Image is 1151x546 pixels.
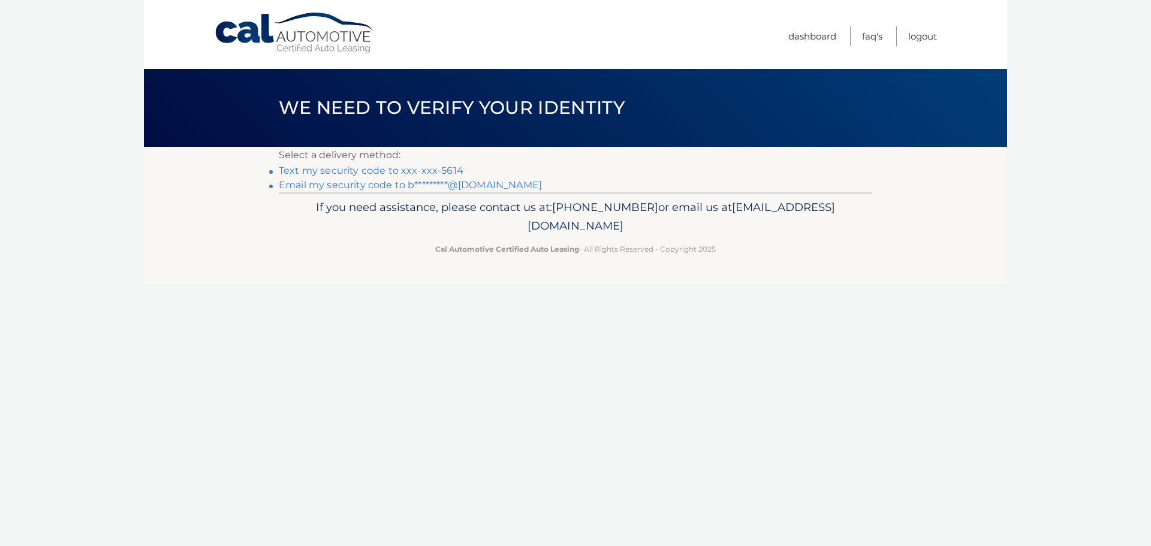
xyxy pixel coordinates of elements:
a: Logout [908,26,937,46]
a: Cal Automotive [214,12,376,55]
a: Text my security code to xxx-xxx-5614 [279,165,463,176]
span: [PHONE_NUMBER] [552,200,658,214]
p: Select a delivery method: [279,147,872,164]
a: Dashboard [788,26,836,46]
span: We need to verify your identity [279,96,625,119]
strong: Cal Automotive Certified Auto Leasing [435,245,579,254]
p: If you need assistance, please contact us at: or email us at [287,198,864,236]
a: Email my security code to b*********@[DOMAIN_NAME] [279,179,542,191]
p: - All Rights Reserved - Copyright 2025 [287,243,864,255]
a: FAQ's [862,26,882,46]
